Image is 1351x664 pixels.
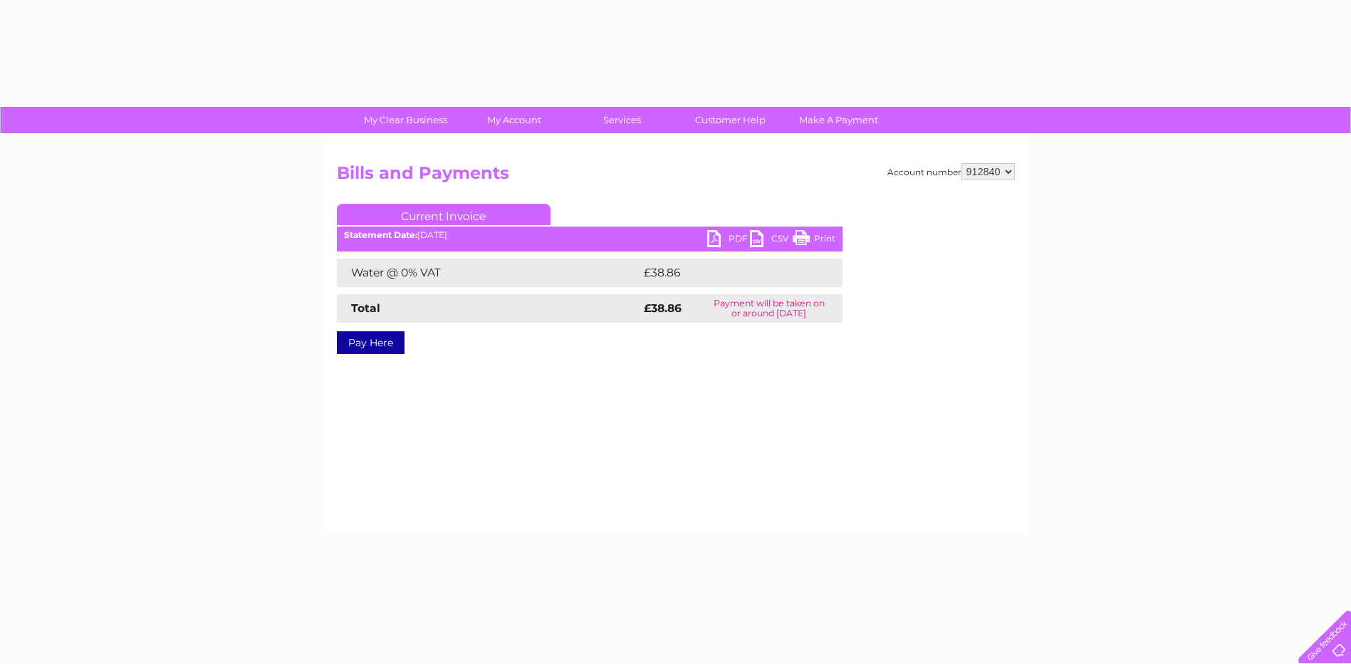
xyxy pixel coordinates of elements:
a: Print [793,230,835,251]
strong: £38.86 [644,301,682,315]
div: Account number [887,163,1015,180]
a: Make A Payment [780,107,897,133]
a: CSV [750,230,793,251]
strong: Total [351,301,380,315]
a: PDF [707,230,750,251]
b: Statement Date: [344,229,417,240]
a: My Clear Business [347,107,464,133]
a: Pay Here [337,331,405,354]
div: [DATE] [337,230,843,240]
td: £38.86 [640,259,815,287]
td: Water @ 0% VAT [337,259,640,287]
a: Customer Help [672,107,789,133]
td: Payment will be taken on or around [DATE] [696,294,843,323]
a: Services [563,107,681,133]
a: My Account [455,107,573,133]
h2: Bills and Payments [337,163,1015,190]
a: Current Invoice [337,204,551,225]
